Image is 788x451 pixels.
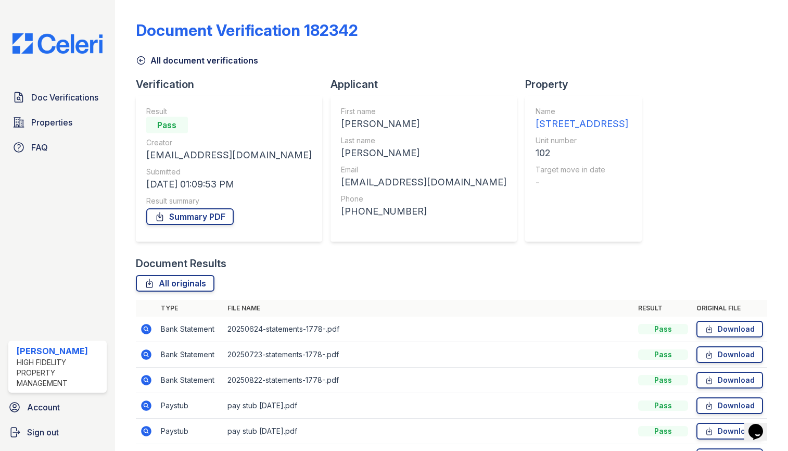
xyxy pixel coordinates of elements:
[157,393,223,419] td: Paystub
[696,346,763,363] a: Download
[31,116,72,129] span: Properties
[692,300,767,317] th: Original file
[696,423,763,440] a: Download
[4,422,111,443] a: Sign out
[223,300,634,317] th: File name
[341,165,506,175] div: Email
[696,397,763,414] a: Download
[8,87,107,108] a: Doc Verifications
[341,194,506,204] div: Phone
[4,397,111,418] a: Account
[223,393,634,419] td: pay stub [DATE].pdf
[341,175,506,190] div: [EMAIL_ADDRESS][DOMAIN_NAME]
[31,141,48,154] span: FAQ
[536,135,628,146] div: Unit number
[634,300,692,317] th: Result
[536,106,628,131] a: Name [STREET_ADDRESS]
[157,317,223,342] td: Bank Statement
[536,165,628,175] div: Target move in date
[536,117,628,131] div: [STREET_ADDRESS]
[536,175,628,190] div: -
[157,342,223,368] td: Bank Statement
[638,375,688,385] div: Pass
[146,137,312,148] div: Creator
[331,77,525,92] div: Applicant
[8,112,107,133] a: Properties
[638,426,688,436] div: Pass
[17,345,103,357] div: [PERSON_NAME]
[136,21,358,40] div: Document Verification 182342
[27,401,60,414] span: Account
[146,177,312,192] div: [DATE] 01:09:53 PM
[341,146,506,160] div: [PERSON_NAME]
[223,419,634,444] td: pay stub [DATE].pdf
[223,342,634,368] td: 20250723-statements-1778-.pdf
[536,106,628,117] div: Name
[525,77,650,92] div: Property
[8,137,107,158] a: FAQ
[638,349,688,360] div: Pass
[536,146,628,160] div: 102
[146,148,312,162] div: [EMAIL_ADDRESS][DOMAIN_NAME]
[136,54,258,67] a: All document verifications
[136,275,214,292] a: All originals
[341,204,506,219] div: [PHONE_NUMBER]
[4,33,111,54] img: CE_Logo_Blue-a8612792a0a2168367f1c8372b55b34899dd931a85d93a1a3d3e32e68fde9ad4.png
[223,317,634,342] td: 20250624-statements-1778-.pdf
[146,208,234,225] a: Summary PDF
[157,368,223,393] td: Bank Statement
[744,409,778,441] iframe: chat widget
[146,196,312,206] div: Result summary
[638,324,688,334] div: Pass
[146,106,312,117] div: Result
[157,419,223,444] td: Paystub
[696,321,763,337] a: Download
[136,256,226,271] div: Document Results
[17,357,103,389] div: High Fidelity Property Management
[341,117,506,131] div: [PERSON_NAME]
[136,77,331,92] div: Verification
[146,167,312,177] div: Submitted
[341,106,506,117] div: First name
[223,368,634,393] td: 20250822-statements-1778-.pdf
[27,426,59,439] span: Sign out
[696,372,763,389] a: Download
[638,400,688,411] div: Pass
[146,117,188,133] div: Pass
[341,135,506,146] div: Last name
[31,91,98,104] span: Doc Verifications
[157,300,223,317] th: Type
